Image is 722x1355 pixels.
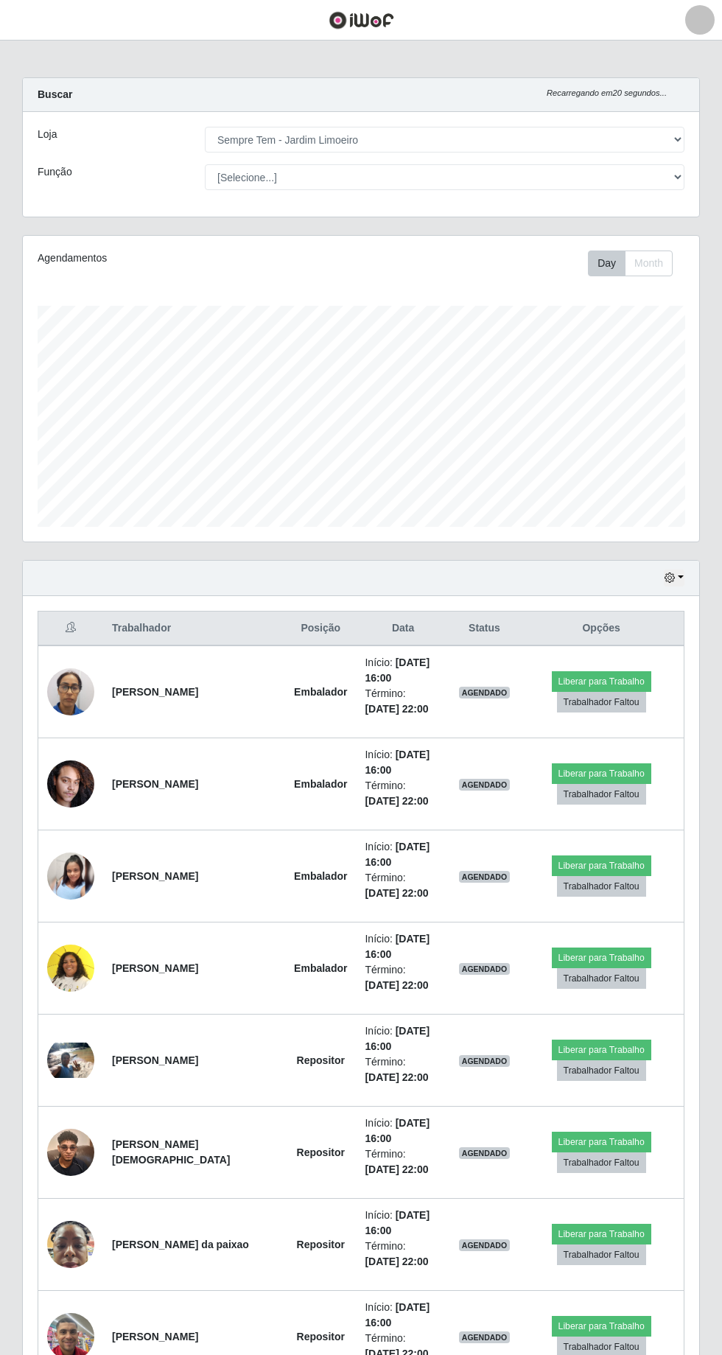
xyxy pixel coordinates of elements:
li: Início: [365,747,441,778]
strong: [PERSON_NAME][DEMOGRAPHIC_DATA] [112,1138,230,1166]
li: Início: [365,1300,441,1331]
time: [DATE] 22:00 [365,1256,428,1267]
div: First group [588,251,673,276]
span: AGENDADO [459,1331,511,1343]
time: [DATE] 16:00 [365,1025,430,1052]
span: AGENDADO [459,1239,511,1251]
time: [DATE] 22:00 [365,1071,428,1083]
button: Liberar para Trabalho [552,763,651,784]
span: AGENDADO [459,779,511,791]
img: 1744637826389.jpeg [47,660,94,723]
button: Liberar para Trabalho [552,855,651,876]
img: 1745741797322.jpeg [47,1043,94,1078]
th: Data [356,612,449,646]
th: Opções [519,612,684,646]
strong: [PERSON_NAME] [112,778,198,790]
label: Função [38,164,72,180]
li: Término: [365,870,441,901]
time: [DATE] 22:00 [365,703,428,715]
th: Status [450,612,519,646]
strong: [PERSON_NAME] [112,1054,198,1066]
strong: Repositor [297,1239,345,1250]
time: [DATE] 16:00 [365,749,430,776]
span: AGENDADO [459,963,511,975]
time: [DATE] 22:00 [365,1163,428,1175]
button: Trabalhador Faltou [557,692,646,712]
strong: Embalador [294,778,347,790]
strong: Repositor [297,1331,345,1342]
button: Trabalhador Faltou [557,968,646,989]
strong: Embalador [294,870,347,882]
strong: Embalador [294,686,347,698]
img: 1753013551343.jpeg [47,752,94,815]
strong: Buscar [38,88,72,100]
span: AGENDADO [459,871,511,883]
strong: [PERSON_NAME] [112,870,198,882]
button: Trabalhador Faltou [557,1244,646,1265]
button: Liberar para Trabalho [552,948,651,968]
time: [DATE] 16:00 [365,1209,430,1236]
time: [DATE] 22:00 [365,795,428,807]
button: Liberar para Trabalho [552,1316,651,1337]
time: [DATE] 16:00 [365,1301,430,1328]
img: 1755799488421.jpeg [47,936,94,999]
button: Trabalhador Faltou [557,1152,646,1173]
li: Término: [365,1239,441,1270]
li: Início: [365,839,441,870]
label: Loja [38,127,57,142]
button: Month [625,251,673,276]
li: Início: [365,931,441,962]
button: Day [588,251,625,276]
time: [DATE] 16:00 [365,1117,430,1144]
button: Liberar para Trabalho [552,1132,651,1152]
strong: [PERSON_NAME] [112,686,198,698]
strong: Repositor [297,1146,345,1158]
li: Início: [365,1116,441,1146]
span: AGENDADO [459,1147,511,1159]
time: [DATE] 22:00 [365,979,428,991]
li: Término: [365,778,441,809]
div: Agendamentos [38,251,294,266]
button: Trabalhador Faltou [557,784,646,805]
time: [DATE] 16:00 [365,933,430,960]
img: 1752084523173.jpeg [47,1121,94,1183]
span: AGENDADO [459,687,511,698]
strong: [PERSON_NAME] [112,962,198,974]
th: Posição [285,612,356,646]
li: Término: [365,1054,441,1085]
li: Término: [365,686,441,717]
li: Início: [365,1208,441,1239]
button: Liberar para Trabalho [552,671,651,692]
th: Trabalhador [103,612,285,646]
div: Toolbar with button groups [588,251,684,276]
i: Recarregando em 20 segundos... [547,88,667,97]
button: Trabalhador Faltou [557,876,646,897]
img: 1752580683628.jpeg [47,1213,94,1275]
li: Término: [365,962,441,993]
img: 1754349075711.jpeg [47,837,94,915]
button: Liberar para Trabalho [552,1224,651,1244]
strong: Embalador [294,962,347,974]
img: CoreUI Logo [329,11,394,29]
strong: [PERSON_NAME] [112,1331,198,1342]
li: Início: [365,655,441,686]
button: Liberar para Trabalho [552,1040,651,1060]
li: Término: [365,1146,441,1177]
time: [DATE] 22:00 [365,887,428,899]
strong: Repositor [297,1054,345,1066]
time: [DATE] 16:00 [365,657,430,684]
span: AGENDADO [459,1055,511,1067]
strong: [PERSON_NAME] da paixao [112,1239,249,1250]
button: Trabalhador Faltou [557,1060,646,1081]
li: Início: [365,1023,441,1054]
time: [DATE] 16:00 [365,841,430,868]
